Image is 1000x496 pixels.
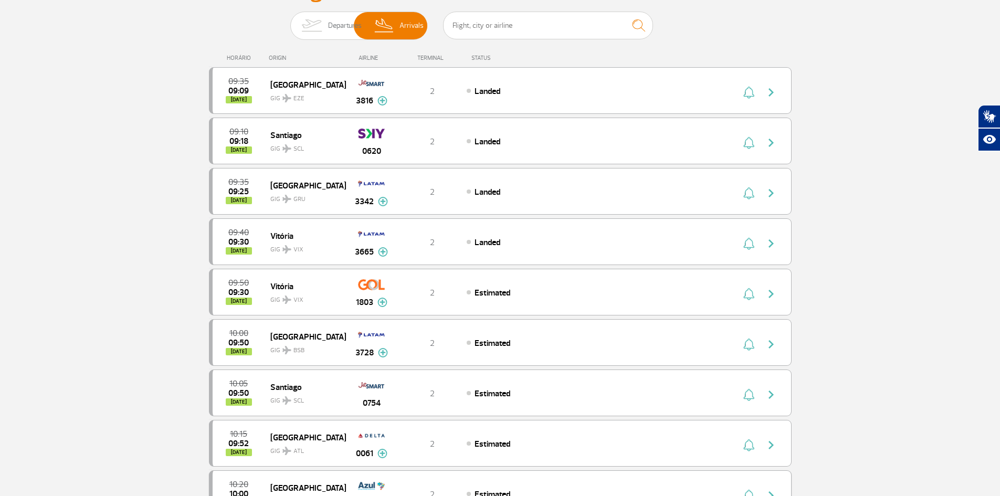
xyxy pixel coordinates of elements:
span: 2025-09-30 09:35:00 [228,178,249,186]
span: [GEOGRAPHIC_DATA] [270,178,338,192]
div: TERMINAL [398,55,466,61]
span: [DATE] [226,449,252,456]
span: 2 [430,338,435,349]
span: 2025-09-30 09:50:00 [228,279,249,287]
span: GIG [270,239,338,255]
span: 2025-09-30 09:09:02 [228,87,249,94]
img: sino-painel-voo.svg [743,338,754,351]
img: sino-painel-voo.svg [743,439,754,451]
span: GIG [270,340,338,355]
img: destiny_airplane.svg [282,94,291,102]
img: destiny_airplane.svg [282,396,291,405]
span: 2025-09-30 10:20:00 [229,481,248,488]
span: 0754 [363,397,381,409]
span: 2 [430,388,435,399]
span: 2 [430,136,435,147]
img: seta-direita-painel-voo.svg [765,439,777,451]
span: SCL [293,396,304,406]
span: [DATE] [226,197,252,204]
button: Abrir recursos assistivos. [978,128,1000,151]
span: Santiago [270,380,338,394]
span: VIX [293,296,303,305]
img: mais-info-painel-voo.svg [378,348,388,357]
span: SCL [293,144,304,154]
img: destiny_airplane.svg [282,245,291,254]
span: EZE [293,94,304,103]
div: HORÁRIO [212,55,269,61]
span: GRU [293,195,306,204]
img: slider-embarque [295,12,328,39]
div: STATUS [466,55,552,61]
span: 3342 [355,195,374,208]
span: 2 [430,237,435,248]
img: sino-painel-voo.svg [743,288,754,300]
button: Abrir tradutor de língua de sinais. [978,105,1000,128]
span: ATL [293,447,304,456]
img: mais-info-painel-voo.svg [378,197,388,206]
div: Plugin de acessibilidade da Hand Talk. [978,105,1000,151]
span: [GEOGRAPHIC_DATA] [270,330,338,343]
img: seta-direita-painel-voo.svg [765,288,777,300]
img: sino-painel-voo.svg [743,237,754,250]
img: seta-direita-painel-voo.svg [765,237,777,250]
span: [DATE] [226,96,252,103]
span: [DATE] [226,146,252,154]
span: Landed [475,237,500,248]
span: 2 [430,439,435,449]
span: [GEOGRAPHIC_DATA] [270,430,338,444]
span: VIX [293,245,303,255]
img: mais-info-painel-voo.svg [377,449,387,458]
span: Estimated [475,338,510,349]
span: [DATE] [226,398,252,406]
img: sino-painel-voo.svg [743,86,754,99]
span: 2025-09-30 09:10:00 [229,128,248,135]
span: 0620 [362,145,381,157]
span: 2025-09-30 09:52:00 [228,440,249,447]
span: [GEOGRAPHIC_DATA] [270,481,338,494]
span: 2025-09-30 09:30:00 [228,238,249,246]
img: mais-info-painel-voo.svg [377,96,387,105]
span: 2 [430,187,435,197]
span: [DATE] [226,247,252,255]
span: Estimated [475,288,510,298]
span: 3816 [356,94,373,107]
span: 2025-09-30 09:18:10 [229,138,248,145]
span: Landed [475,136,500,147]
span: GIG [270,290,338,305]
span: 2025-09-30 09:50:00 [228,389,249,397]
span: [DATE] [226,348,252,355]
span: GIG [270,441,338,456]
span: Landed [475,86,500,97]
img: seta-direita-painel-voo.svg [765,388,777,401]
span: Estimated [475,388,510,399]
span: 3665 [355,246,374,258]
span: 2 [430,86,435,97]
img: sino-painel-voo.svg [743,136,754,149]
span: Santiago [270,128,338,142]
span: GIG [270,391,338,406]
img: sino-painel-voo.svg [743,388,754,401]
img: mais-info-painel-voo.svg [377,298,387,307]
span: 2025-09-30 09:30:00 [228,289,249,296]
div: AIRLINE [345,55,398,61]
img: seta-direita-painel-voo.svg [765,136,777,149]
img: seta-direita-painel-voo.svg [765,86,777,99]
span: Landed [475,187,500,197]
img: destiny_airplane.svg [282,296,291,304]
span: GIG [270,189,338,204]
span: [DATE] [226,298,252,305]
img: destiny_airplane.svg [282,195,291,203]
span: 2025-09-30 09:35:00 [228,78,249,85]
div: ORIGIN [269,55,345,61]
img: mais-info-painel-voo.svg [378,247,388,257]
img: destiny_airplane.svg [282,144,291,153]
input: Flight, city or airline [443,12,653,39]
span: 2025-09-30 09:40:00 [228,229,249,236]
span: 2025-09-30 10:05:00 [229,380,248,387]
span: 3728 [355,346,374,359]
img: destiny_airplane.svg [282,346,291,354]
span: 2025-09-30 09:25:00 [228,188,249,195]
img: seta-direita-painel-voo.svg [765,338,777,351]
span: 0061 [356,447,373,460]
span: [GEOGRAPHIC_DATA] [270,78,338,91]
